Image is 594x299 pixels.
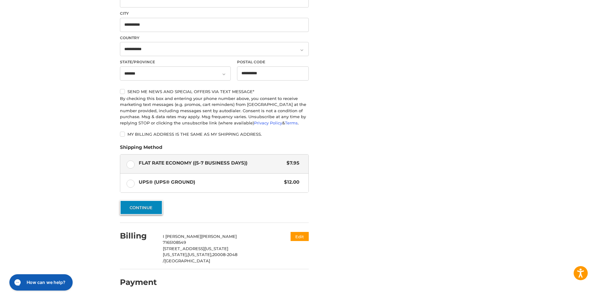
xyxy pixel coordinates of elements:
[163,252,188,257] span: [US_STATE],
[188,252,212,257] span: [US_STATE],
[285,120,298,125] a: Terms
[120,200,163,215] button: Continue
[120,11,309,16] label: City
[139,179,281,186] span: UPS® (UPS® Ground)
[164,258,210,263] span: [GEOGRAPHIC_DATA]
[120,96,309,126] div: By checking this box and entering your phone number above, you consent to receive marketing text ...
[139,160,284,167] span: Flat Rate Economy ((5-7 Business Days))
[120,231,157,241] h2: Billing
[281,179,299,186] span: $12.00
[6,272,75,293] iframe: Gorgias live chat messenger
[163,234,201,239] span: I [PERSON_NAME]
[201,234,237,239] span: [PERSON_NAME]
[120,59,231,65] label: State/Province
[163,246,228,251] span: [STREET_ADDRESS][US_STATE]
[254,120,282,125] a: Privacy Policy
[291,232,309,241] button: Edit
[120,89,309,94] label: Send me news and special offers via text message*
[120,277,157,287] h2: Payment
[163,252,237,263] span: 20008-2048 /
[120,132,309,137] label: My billing address is the same as my shipping address.
[283,160,299,167] span: $7.95
[120,35,309,41] label: Country
[120,144,162,154] legend: Shipping Method
[163,240,186,245] span: 7165108549
[237,59,309,65] label: Postal Code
